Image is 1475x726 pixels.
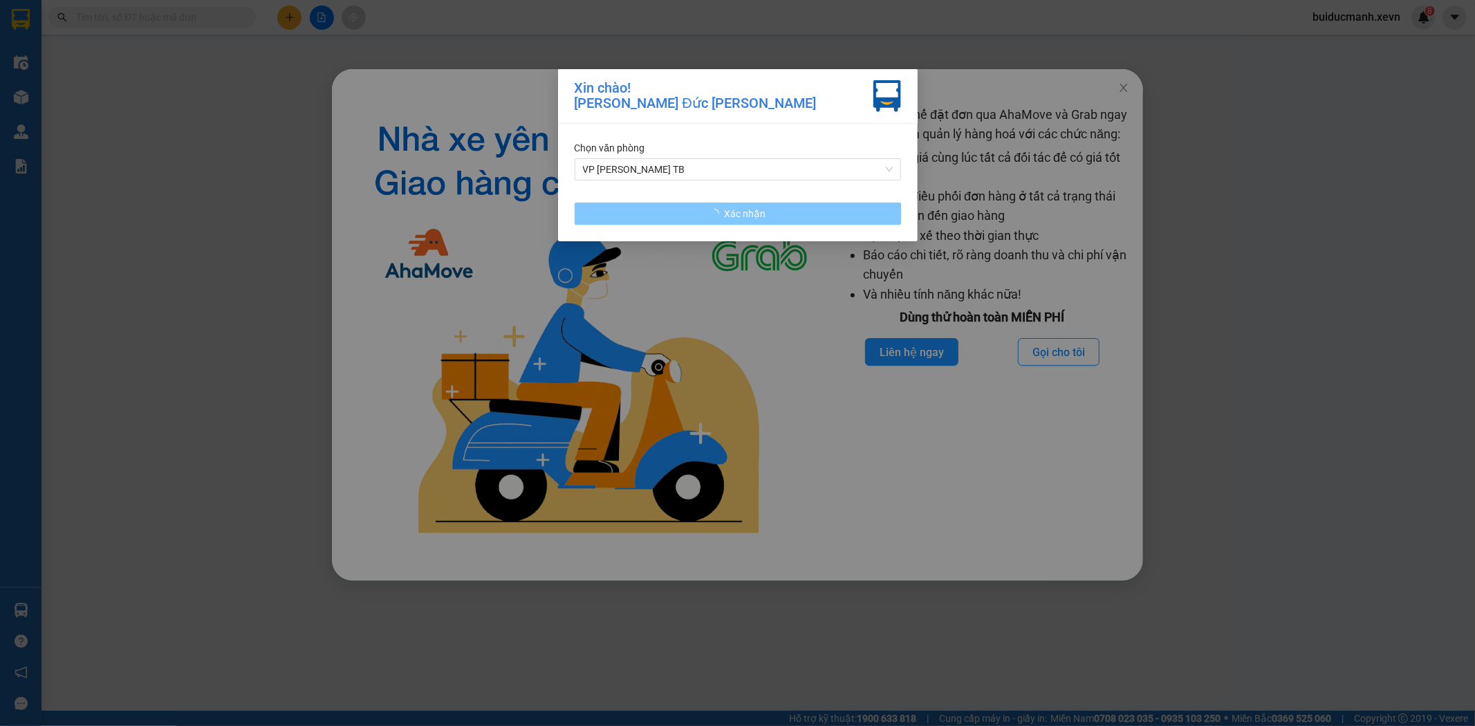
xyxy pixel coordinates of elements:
[583,159,893,180] span: VP Trần Phú TB
[709,209,725,218] span: loading
[575,140,901,156] div: Chọn văn phòng
[575,203,901,225] button: Xác nhận
[873,80,901,112] img: vxr-icon
[575,80,816,112] div: Xin chào! [PERSON_NAME] Đức [PERSON_NAME]
[725,206,766,221] span: Xác nhận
